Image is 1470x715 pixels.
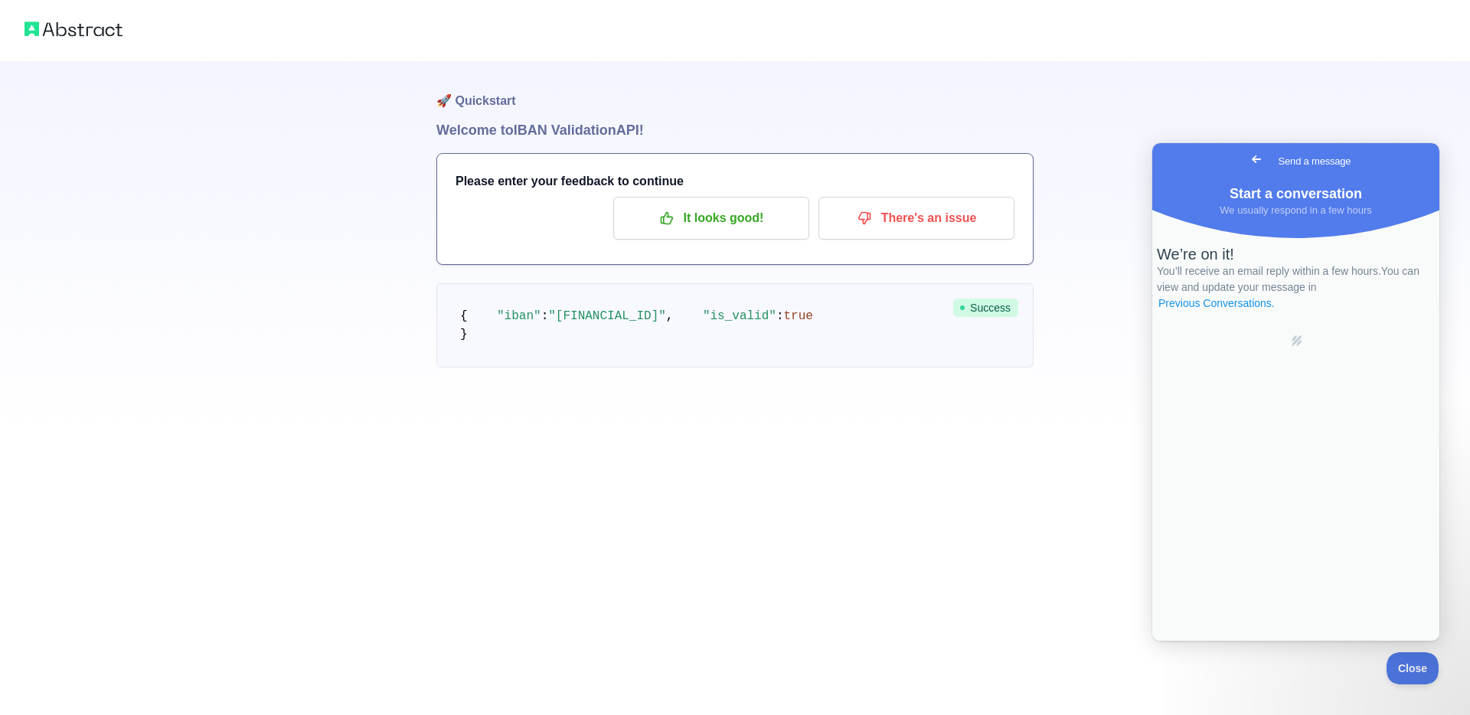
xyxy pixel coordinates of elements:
[460,309,813,341] code: }
[703,309,776,323] span: "is_valid"
[548,309,666,323] span: "[FINANCIAL_ID]"
[436,119,1034,141] h1: Welcome to IBAN Validation API!
[625,205,798,231] p: It looks good!
[666,309,674,323] span: ,
[456,172,1014,191] h3: Please enter your feedback to continue
[613,197,809,240] button: It looks good!
[436,61,1034,119] h1: 🚀 Quickstart
[1152,143,1439,641] iframe: Help Scout Beacon - Live Chat, Contact Form, and Knowledge Base
[24,18,122,40] img: Abstract logo
[541,309,549,323] span: :
[818,197,1014,240] button: There's an issue
[784,309,813,323] span: true
[497,309,541,323] span: "iban"
[953,299,1018,317] span: Success
[1387,652,1439,684] iframe: Help Scout Beacon - Close
[830,205,1003,231] p: There's an issue
[776,309,784,323] span: :
[460,309,468,323] span: {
